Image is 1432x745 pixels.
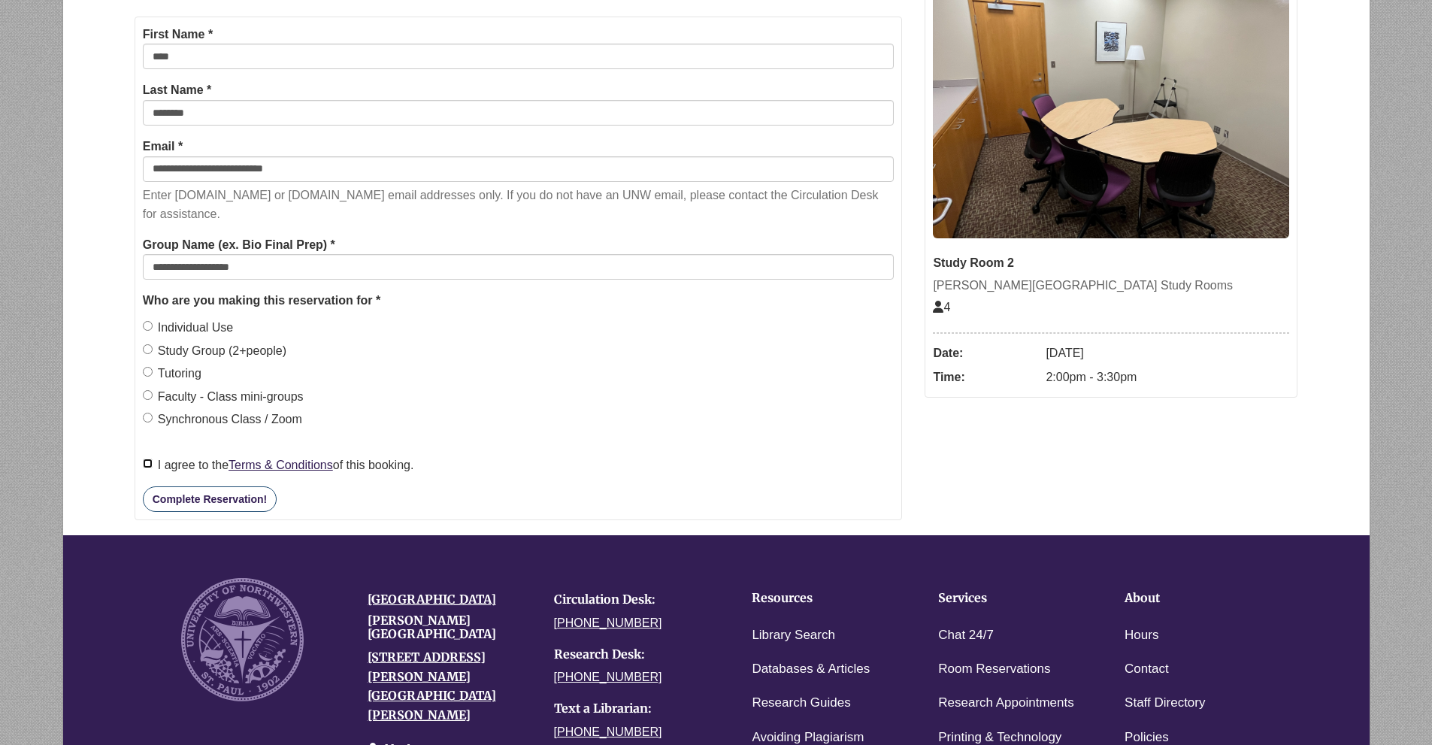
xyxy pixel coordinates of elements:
[143,410,302,429] label: Synchronous Class / Zoom
[554,702,718,716] h4: Text a Librarian:
[143,318,234,338] label: Individual Use
[1125,692,1205,714] a: Staff Directory
[752,625,835,647] a: Library Search
[181,578,304,701] img: UNW seal
[143,321,153,331] input: Individual Use
[752,592,892,605] h4: Resources
[143,186,895,224] p: Enter [DOMAIN_NAME] or [DOMAIN_NAME] email addresses only. If you do not have an UNW email, pleas...
[554,671,662,683] a: [PHONE_NUMBER]
[752,692,850,714] a: Research Guides
[143,390,153,400] input: Faculty - Class mini-groups
[554,725,662,738] a: [PHONE_NUMBER]
[143,456,414,475] label: I agree to the of this booking.
[143,486,277,512] button: Complete Reservation!
[938,692,1074,714] a: Research Appointments
[933,365,1038,389] dt: Time:
[368,614,531,641] h4: [PERSON_NAME][GEOGRAPHIC_DATA]
[143,80,212,100] label: Last Name *
[933,301,950,313] span: The capacity of this space
[229,459,333,471] a: Terms & Conditions
[933,276,1289,295] div: [PERSON_NAME][GEOGRAPHIC_DATA] Study Rooms
[143,137,183,156] label: Email *
[1125,659,1169,680] a: Contact
[938,659,1050,680] a: Room Reservations
[368,592,496,607] a: [GEOGRAPHIC_DATA]
[1125,592,1264,605] h4: About
[1046,365,1289,389] dd: 2:00pm - 3:30pm
[933,341,1038,365] dt: Date:
[554,593,718,607] h4: Circulation Desk:
[938,592,1078,605] h4: Services
[143,413,153,422] input: Synchronous Class / Zoom
[143,367,153,377] input: Tutoring
[368,650,496,722] a: [STREET_ADDRESS][PERSON_NAME][GEOGRAPHIC_DATA][PERSON_NAME]
[554,616,662,629] a: [PHONE_NUMBER]
[1125,625,1158,647] a: Hours
[143,291,895,310] legend: Who are you making this reservation for *
[1046,341,1289,365] dd: [DATE]
[143,387,304,407] label: Faculty - Class mini-groups
[143,344,153,354] input: Study Group (2+people)
[938,625,994,647] a: Chat 24/7
[143,341,286,361] label: Study Group (2+people)
[933,253,1289,273] div: Study Room 2
[143,459,153,468] input: I agree to theTerms & Conditionsof this booking.
[143,235,335,255] label: Group Name (ex. Bio Final Prep) *
[554,648,718,662] h4: Research Desk:
[143,364,201,383] label: Tutoring
[752,659,870,680] a: Databases & Articles
[143,25,213,44] label: First Name *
